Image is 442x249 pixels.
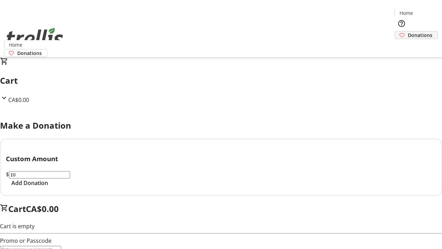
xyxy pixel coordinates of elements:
a: Donations [395,31,438,39]
input: Donation Amount [9,171,70,178]
span: Donations [408,31,432,39]
span: Home [9,41,22,48]
span: Donations [17,49,42,57]
h3: Custom Amount [6,154,436,164]
a: Donations [4,49,47,57]
span: CA$0.00 [26,203,59,214]
span: Home [400,9,413,17]
button: Help [395,17,409,30]
a: Home [4,41,27,48]
img: Orient E2E Organization VdKtsHugBu's Logo [4,20,66,55]
a: Home [395,9,417,17]
span: $ [6,170,9,178]
span: CA$0.00 [8,96,29,104]
span: Add Donation [11,179,48,187]
button: Add Donation [6,179,54,187]
button: Cart [395,39,409,53]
